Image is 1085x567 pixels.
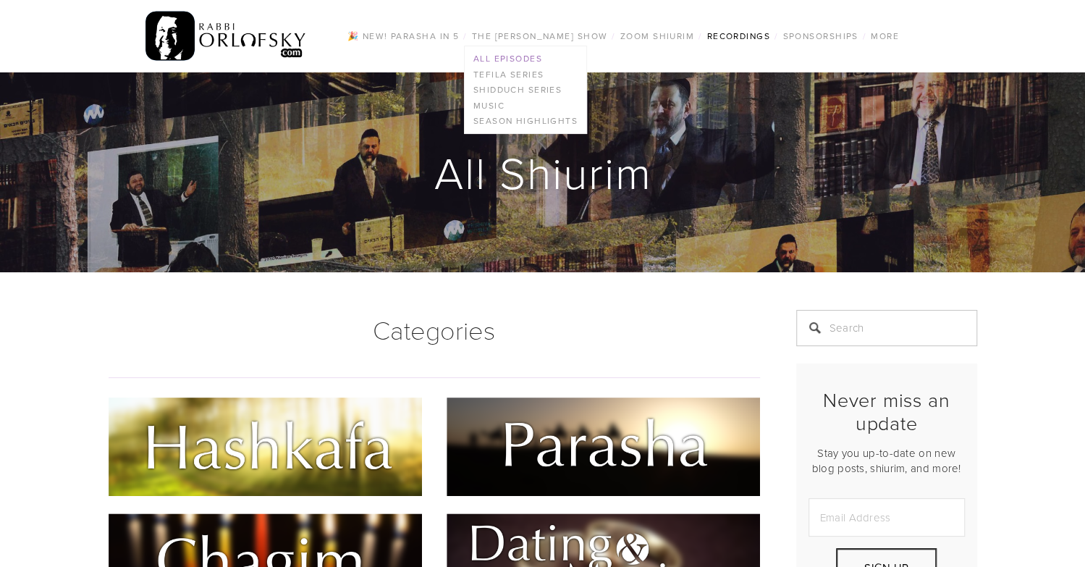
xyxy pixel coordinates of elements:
span: / [698,30,702,42]
a: Zoom Shiurim [616,27,698,46]
a: Tefila series [465,67,586,83]
a: All Episodes [465,51,586,67]
a: Sponsorships [778,27,862,46]
a: Music [465,98,586,114]
a: Season Highlights [465,114,586,130]
input: Search [796,310,977,346]
span: / [463,30,467,42]
span: / [774,30,778,42]
h1: All Shiurim [109,149,979,196]
img: RabbiOrlofsky.com [145,8,307,64]
a: Shidduch Series [465,82,586,98]
p: Stay you up-to-date on new blog posts, shiurim, and more! [809,445,965,476]
h1: Categories [109,310,760,349]
input: Email Address [809,498,965,537]
a: 🎉 NEW! Parasha in 5 [343,27,463,46]
span: / [863,30,866,42]
a: Recordings [702,27,774,46]
a: The [PERSON_NAME] Show [468,27,612,46]
span: / [612,30,615,42]
a: More [866,27,903,46]
h2: Never miss an update [809,388,965,435]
